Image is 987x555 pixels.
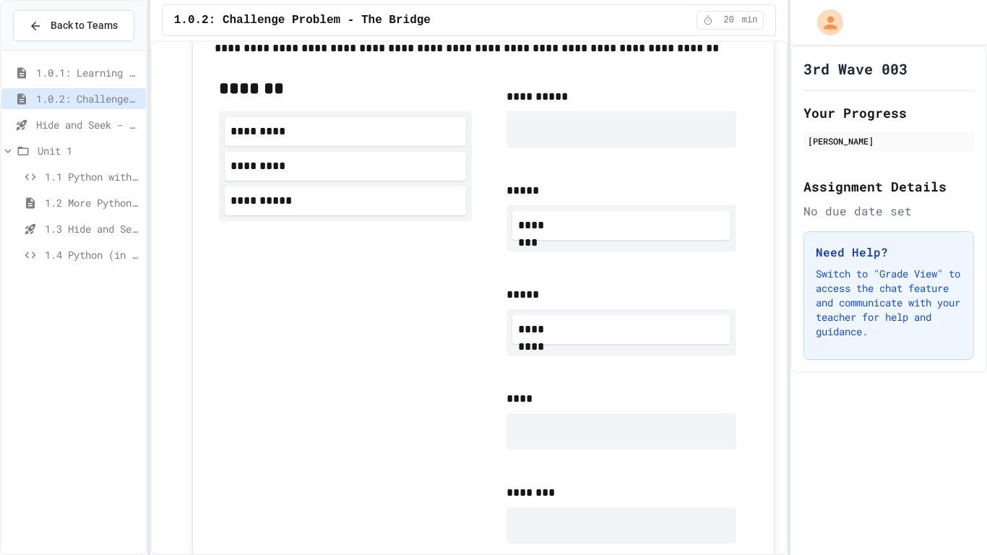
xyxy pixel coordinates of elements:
[803,103,974,123] h2: Your Progress
[36,65,140,80] span: 1.0.1: Learning to Solve Hard Problems
[38,143,140,158] span: Unit 1
[45,169,140,184] span: 1.1 Python with Turtle
[802,6,847,39] div: My Account
[816,267,962,339] p: Switch to "Grade View" to access the chat feature and communicate with your teacher for help and ...
[808,134,970,147] div: [PERSON_NAME]
[51,18,118,33] span: Back to Teams
[742,14,758,26] span: min
[45,221,140,236] span: 1.3 Hide and Seek
[36,91,140,106] span: 1.0.2: Challenge Problem - The Bridge
[803,59,908,79] h1: 3rd Wave 003
[13,10,134,41] button: Back to Teams
[803,176,974,197] h2: Assignment Details
[45,195,140,210] span: 1.2 More Python (using Turtle)
[803,202,974,220] div: No due date set
[717,14,741,26] span: 20
[816,244,962,261] h3: Need Help?
[36,117,140,132] span: Hide and Seek - SUB
[45,247,140,262] span: 1.4 Python (in Groups)
[174,12,431,29] span: 1.0.2: Challenge Problem - The Bridge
